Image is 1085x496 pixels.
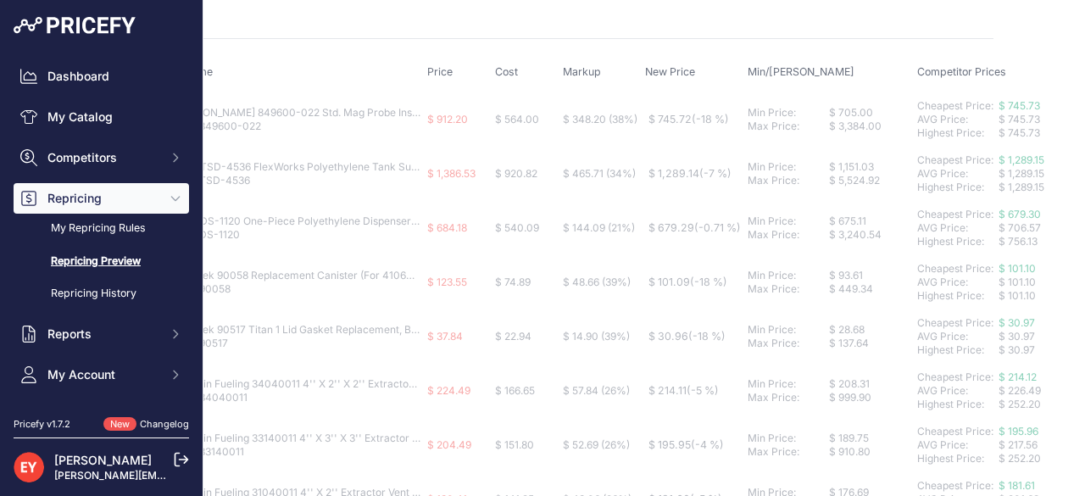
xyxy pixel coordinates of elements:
[173,445,244,458] a: SKU: 33140011
[999,479,1035,492] a: $ 181.61
[829,391,910,404] div: $ 999.90
[917,289,984,302] a: Highest Price:
[563,330,630,343] span: $ 14.90 (39%)
[829,174,910,187] div: $ 5,524.92
[999,452,1041,465] span: $ 252.20
[47,190,159,207] span: Repricing
[173,377,531,390] a: Franklin Fueling 34040011 4'' X 2'' X 2'' Extractor Vent Valve without Cage
[648,167,732,180] span: $ 1,289.14
[917,330,999,343] div: AVG Price:
[829,377,910,391] div: $ 208.31
[999,153,1044,166] a: $ 1,289.15
[999,181,1044,193] span: $ 1,289.15
[140,418,189,430] a: Changelog
[999,330,1080,343] div: $ 30.97
[563,65,601,78] span: Markup
[563,276,631,288] span: $ 48.66 (39%)
[999,99,1040,112] a: $ 745.73
[648,438,724,451] span: $ 195.95
[999,343,1035,356] span: $ 30.97
[829,445,910,459] div: $ 910.80
[917,181,984,193] a: Highest Price:
[173,160,595,173] a: OPW TSD-4536 FlexWorks Polyethylene Tank Sump with Mechanically Fastened Cover
[47,366,159,383] span: My Account
[648,221,741,234] span: $ 679.29
[999,398,1041,410] span: $ 252.20
[999,113,1080,126] div: $ 745.73
[47,149,159,166] span: Competitors
[917,371,993,383] a: Cheapest Price:
[427,65,453,78] span: Price
[427,167,476,180] span: $ 1,386.53
[648,276,727,288] span: $ 101.09
[829,228,910,242] div: $ 3,240.54
[999,235,1038,248] span: $ 756.13
[748,445,829,459] div: Max Price:
[748,282,829,296] div: Max Price:
[829,282,910,296] div: $ 449.34
[748,160,829,174] div: Min Price:
[748,65,854,78] span: Min/[PERSON_NAME]
[54,453,152,467] a: [PERSON_NAME]
[14,61,189,92] a: Dashboard
[999,371,1037,383] a: $ 214.12
[173,120,261,132] a: SKU: 849600-022
[829,120,910,133] div: $ 3,384.00
[173,269,459,281] a: Cim-Tek 90058 Replacement Canister (For 41060 & 41070)
[495,167,537,180] span: $ 920.82
[495,113,539,125] span: $ 564.00
[999,208,1041,220] span: $ 679.30
[691,438,724,451] span: (-4 %)
[999,384,1080,398] div: $ 226.49
[748,432,829,445] div: Min Price:
[999,316,1035,329] a: $ 30.97
[917,167,999,181] div: AVG Price:
[829,160,910,174] div: $ 1,151.03
[748,106,829,120] div: Min Price:
[47,326,159,343] span: Reports
[917,316,993,329] a: Cheapest Price:
[692,113,729,125] span: (-18 %)
[427,276,467,288] span: $ 123.55
[173,174,250,187] a: SKU: TSD-4536
[648,113,729,125] span: $ 745.72
[829,106,910,120] div: $ 705.00
[917,99,993,112] a: Cheapest Price:
[563,438,630,451] span: $ 52.69 (26%)
[690,276,727,288] span: (-18 %)
[917,425,993,437] a: Cheapest Price:
[645,65,695,78] span: New Price
[917,398,984,410] a: Highest Price:
[14,183,189,214] button: Repricing
[563,167,636,180] span: $ 465.71 (34%)
[103,417,136,432] span: New
[829,215,910,228] div: $ 675.11
[54,469,399,482] a: [PERSON_NAME][EMAIL_ADDRESS][PERSON_NAME][DOMAIN_NAME]
[917,208,993,220] a: Cheapest Price:
[917,153,993,166] a: Cheapest Price:
[699,167,732,180] span: (-7 %)
[748,215,829,228] div: Min Price:
[427,113,468,125] span: $ 912.20
[14,214,189,243] a: My Repricing Rules
[14,247,189,276] a: Repricing Preview
[648,384,719,397] span: $ 214.11
[14,142,189,173] button: Competitors
[917,235,984,248] a: Highest Price:
[495,276,531,288] span: $ 74.89
[999,438,1080,452] div: $ 217.56
[748,269,829,282] div: Min Price:
[748,174,829,187] div: Max Price:
[14,417,70,432] div: Pricefy v1.7.2
[829,432,910,445] div: $ 189.75
[14,61,189,454] nav: Sidebar
[495,221,539,234] span: $ 540.09
[14,102,189,132] a: My Catalog
[748,377,829,391] div: Min Price:
[495,438,534,451] span: $ 151.80
[648,330,726,343] span: $ 30.96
